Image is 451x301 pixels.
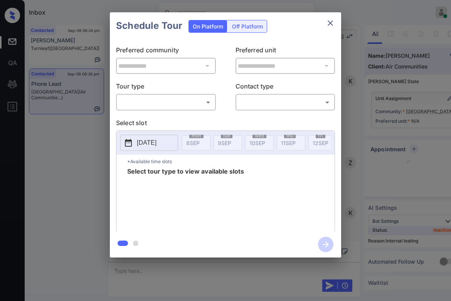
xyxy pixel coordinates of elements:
[228,20,267,32] div: Off Platform
[323,15,338,31] button: close
[189,20,227,32] div: On Platform
[110,12,188,39] h2: Schedule Tour
[116,118,335,130] p: Select slot
[116,82,216,94] p: Tour type
[116,45,216,58] p: Preferred community
[236,45,335,58] p: Preferred unit
[127,168,244,230] span: Select tour type to view available slots
[236,82,335,94] p: Contact type
[127,155,335,168] p: *Available time slots
[120,135,178,151] button: [DATE]
[137,138,157,147] p: [DATE]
